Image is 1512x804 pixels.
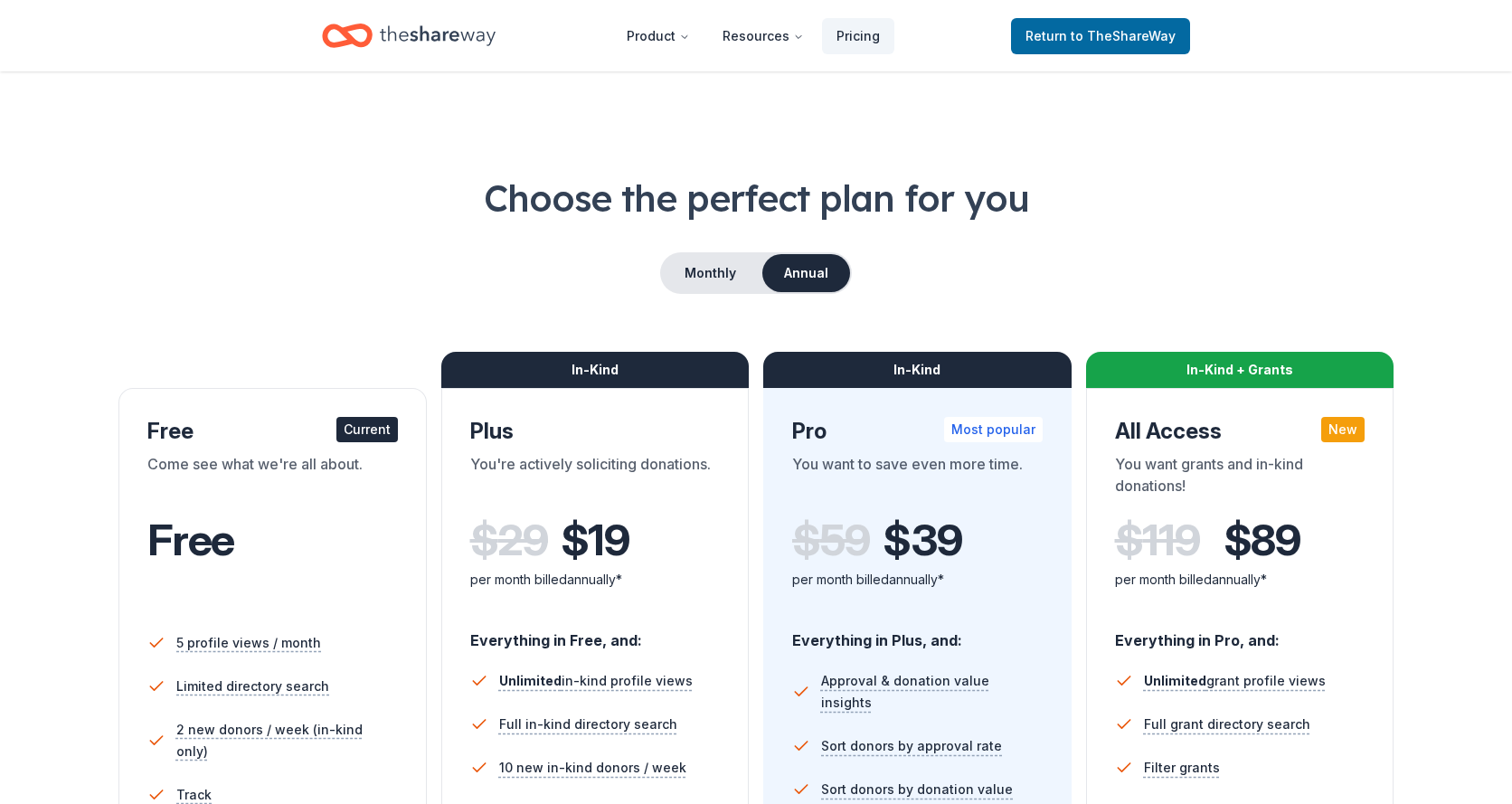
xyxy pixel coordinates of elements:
div: Everything in Free, and: [470,614,721,652]
div: All Access [1115,417,1366,446]
span: Full in-kind directory search [499,714,677,735]
span: Filter grants [1144,757,1220,779]
a: Returnto TheShareWay [1011,18,1190,54]
span: 10 new in-kind donors / week [499,757,686,779]
span: $ 19 [561,515,629,565]
span: Free [147,513,234,566]
span: Sort donors by donation value [821,779,1013,800]
span: 2 new donors / week (in-kind only) [176,719,398,762]
div: In-Kind [441,352,750,388]
h1: Choose the perfect plan for you [72,173,1440,223]
div: You're actively soliciting donations. [470,453,721,504]
div: Free [147,417,398,446]
div: Plus [470,417,721,446]
span: to TheShareWay [1071,28,1176,43]
span: in-kind profile views [499,673,693,688]
a: Pricing [822,18,894,54]
div: Most popular [944,417,1043,442]
a: Home [322,14,496,57]
span: Limited directory search [176,676,329,697]
span: $ 89 [1224,515,1300,565]
span: grant profile views [1144,673,1326,688]
div: In-Kind [763,352,1072,388]
div: New [1321,417,1365,442]
button: Annual [762,254,850,292]
div: Current [336,417,398,442]
div: per month billed annually* [1115,569,1366,591]
span: Return [1025,25,1176,47]
div: Pro [792,417,1043,446]
button: Resources [708,18,818,54]
span: Sort donors by approval rate [821,735,1002,757]
span: 5 profile views / month [176,632,321,654]
span: Unlimited [499,673,562,688]
nav: Main [612,14,894,57]
div: Come see what we're all about. [147,453,398,504]
span: Unlimited [1144,673,1206,688]
div: per month billed annually* [792,569,1043,591]
span: $ 39 [883,515,961,565]
div: In-Kind + Grants [1086,352,1394,388]
button: Monthly [662,254,759,292]
div: You want to save even more time. [792,453,1043,504]
span: Full grant directory search [1144,714,1310,735]
button: Product [612,18,704,54]
div: Everything in Plus, and: [792,614,1043,652]
div: per month billed annually* [470,569,721,591]
div: You want grants and in-kind donations! [1115,453,1366,504]
span: Approval & donation value insights [821,670,1043,714]
div: Everything in Pro, and: [1115,614,1366,652]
